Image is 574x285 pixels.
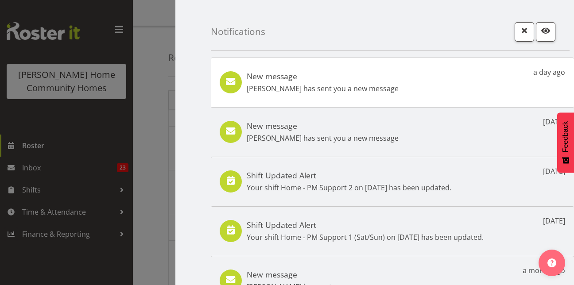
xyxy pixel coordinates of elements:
h5: Shift Updated Alert [247,170,451,180]
button: Close [515,22,534,42]
p: [PERSON_NAME] has sent you a new message [247,133,399,143]
h5: New message [247,71,399,81]
button: Mark as read [536,22,555,42]
h5: Shift Updated Alert [247,220,484,230]
p: a day ago [533,67,565,77]
p: [PERSON_NAME] has sent you a new message [247,83,399,94]
p: [DATE] [543,116,565,127]
span: Feedback [562,121,570,152]
h4: Notifications [211,27,265,37]
img: help-xxl-2.png [547,258,556,267]
button: Feedback - Show survey [557,112,574,173]
p: Your shift Home - PM Support 1 (Sat/Sun) on [DATE] has been updated. [247,232,484,243]
p: Your shift Home - PM Support 2 on [DATE] has been updated. [247,182,451,193]
p: a month ago [523,265,565,276]
p: [DATE] [543,166,565,177]
h5: New message [247,270,399,279]
p: [DATE] [543,216,565,226]
h5: New message [247,121,399,131]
